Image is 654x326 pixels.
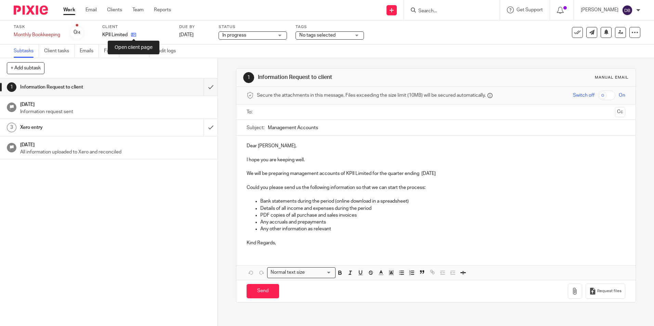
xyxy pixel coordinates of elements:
[20,149,211,155] p: All information uploaded to Xero and reconciled
[260,212,625,219] p: PDF copies of all purchase and sales invoices
[615,107,625,117] button: Cc
[247,124,264,131] label: Subject:
[80,44,99,58] a: Emails
[7,82,16,92] div: 1
[573,92,594,99] span: Switch off
[63,6,75,13] a: Work
[258,74,450,81] h1: Information Request to client
[14,44,39,58] a: Subtasks
[102,31,128,38] p: KPII Limited
[20,122,138,133] h1: Xero entry
[418,8,479,14] input: Search
[260,205,625,212] p: Details of all income and expenses during the period
[257,92,486,99] span: Secure the attachments in this message. Files exceeding the size limit (10MB) will be secured aut...
[74,28,80,36] div: 0
[586,284,625,299] button: Request files
[247,149,625,163] p: I hope you are keeping well.
[260,198,625,205] p: Bank statements during the period (online download in a spreadsheet)
[247,284,279,299] input: Send
[622,5,633,16] img: svg%3E
[20,108,211,115] p: Information request sent
[260,219,625,226] p: Any accruals and prepayments
[581,6,618,13] p: [PERSON_NAME]
[44,44,75,58] a: Client tasks
[132,6,144,13] a: Team
[179,32,194,37] span: [DATE]
[155,44,181,58] a: Audit logs
[597,288,622,294] span: Request files
[102,24,171,30] label: Client
[20,82,138,92] h1: Information Request to client
[267,267,336,278] div: Search for option
[125,44,149,58] a: Notes (0)
[7,62,44,74] button: + Add subtask
[107,6,122,13] a: Clients
[219,24,287,30] label: Status
[247,109,254,116] label: To:
[154,6,171,13] a: Reports
[619,92,625,99] span: On
[86,6,97,13] a: Email
[516,8,543,12] span: Get Support
[247,142,625,149] p: Dear [PERSON_NAME],
[247,233,625,247] p: Kind Regards,
[260,226,625,232] p: Any other information as relevant
[104,44,119,58] a: Files
[7,123,16,132] div: 3
[20,99,211,108] h1: [DATE]
[222,33,246,38] span: In progress
[299,33,336,38] span: No tags selected
[20,140,211,148] h1: [DATE]
[296,24,364,30] label: Tags
[14,5,48,15] img: Pixie
[247,184,625,191] p: Could you please send us the following information so that we can start the process:
[14,24,60,30] label: Task
[269,269,306,276] span: Normal text size
[595,75,629,80] div: Manual email
[247,170,625,177] p: We will be preparing management accounts of KPII Limited for the quarter ending [DATE]
[14,31,60,38] div: Monthly Bookkeeping
[179,24,210,30] label: Due by
[243,72,254,83] div: 1
[307,269,331,276] input: Search for option
[77,31,80,35] small: /4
